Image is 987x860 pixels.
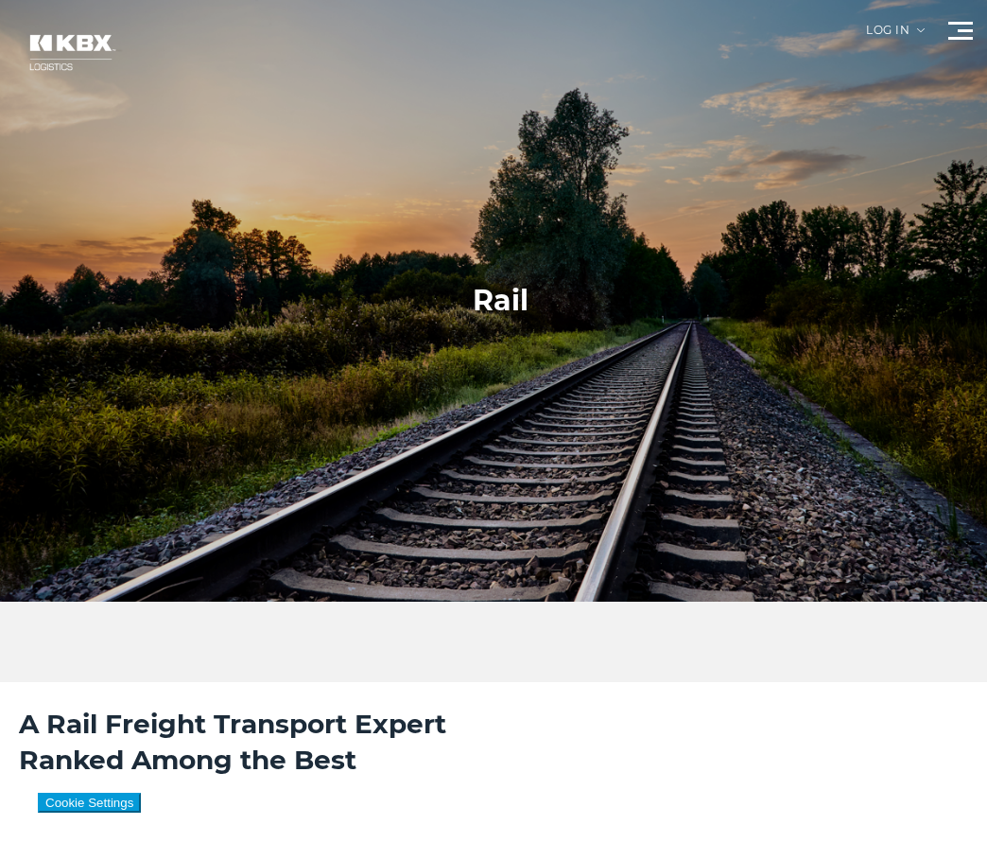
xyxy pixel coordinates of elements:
[866,25,925,50] div: Log in
[473,282,528,320] h1: Rail
[917,28,925,32] img: arrow
[38,793,141,813] button: Cookie Settings
[14,19,128,86] img: kbx logo
[19,706,968,778] h2: A Rail Freight Transport Expert Ranked Among the Best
